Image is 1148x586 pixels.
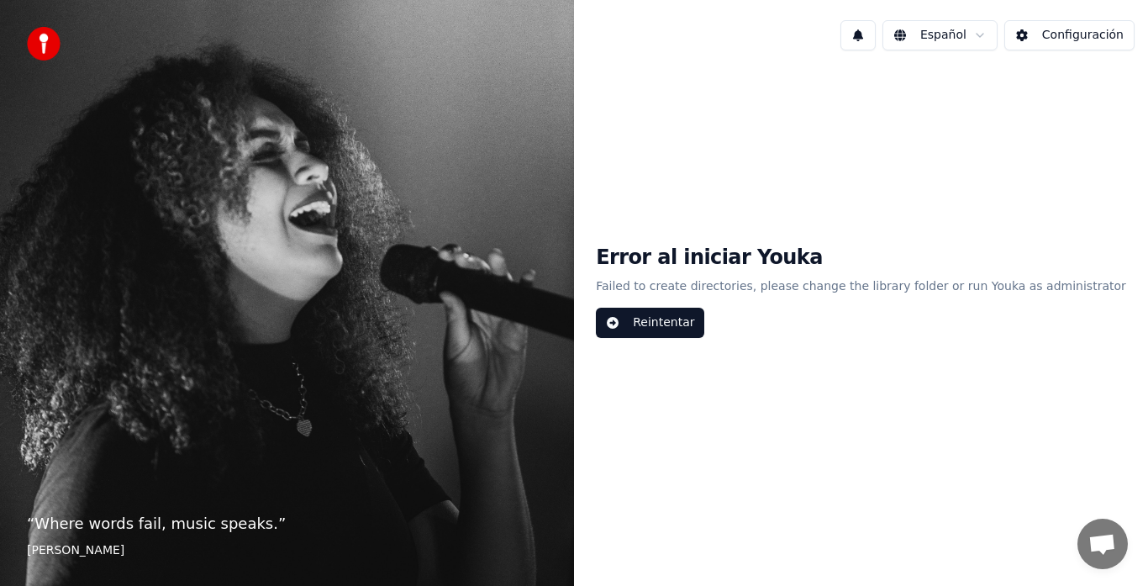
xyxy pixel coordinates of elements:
p: “ Where words fail, music speaks. ” [27,512,547,536]
h1: Error al iniciar Youka [596,245,1126,272]
img: youka [27,27,61,61]
footer: [PERSON_NAME] [27,542,547,559]
button: Reintentar [596,308,704,338]
p: Failed to create directories, please change the library folder or run Youka as administrator [596,272,1126,302]
button: Configuración [1004,20,1135,50]
a: Chat abierto [1077,519,1128,569]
